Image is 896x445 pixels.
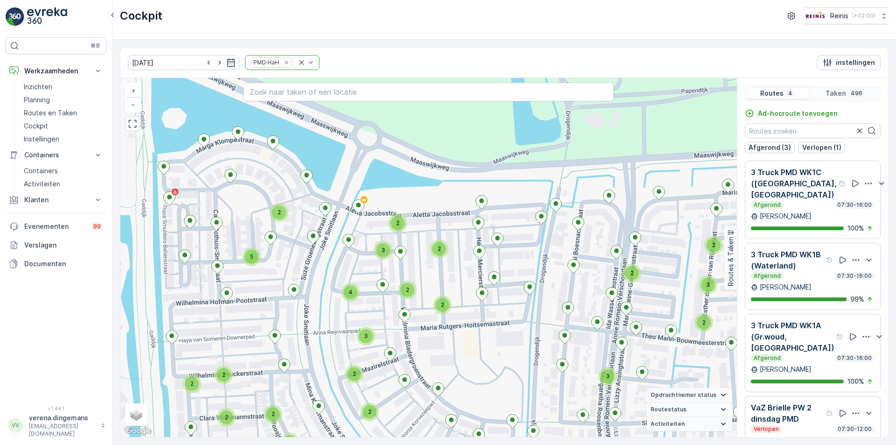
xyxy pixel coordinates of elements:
[270,203,288,222] div: 2
[24,179,60,189] p: Activiteiten
[706,281,710,288] span: 3
[24,121,48,131] p: Cockpit
[272,410,275,417] span: 2
[826,256,833,264] div: help tooltippictogram
[647,417,732,431] summary: Activiteiten
[745,123,881,138] input: Routes zoeken
[441,301,444,308] span: 2
[20,106,106,120] a: Routes en Taken
[852,12,875,20] p: ( +02:00 )
[29,423,96,438] p: [EMAIL_ADDRESS][DOMAIN_NAME]
[364,332,368,339] span: 3
[651,406,686,413] span: Routestatus
[753,272,782,280] p: Afgerond
[190,380,194,387] span: 2
[131,100,136,108] span: −
[751,167,837,200] p: 3 Truck PMD WK1C ([GEOGRAPHIC_DATA], [GEOGRAPHIC_DATA])
[847,224,864,233] p: 100 %
[651,391,716,399] span: Opdrachtnemer status
[749,143,791,152] p: Afgerond (3)
[217,408,236,427] div: 2
[760,89,784,98] p: Routes
[222,371,225,378] span: 2
[20,80,106,93] a: Inzichten
[398,281,417,299] div: 2
[225,414,228,421] span: 2
[360,403,379,421] div: 2
[24,195,88,205] p: Klanten
[281,59,292,66] div: Remove PMD HaH
[24,150,88,160] p: Containers
[6,217,106,236] a: Evenementen99
[630,269,634,276] span: 2
[6,413,106,438] button: VVverena.dingemans[EMAIL_ADDRESS][DOMAIN_NAME]
[24,240,103,250] p: Verslagen
[381,247,385,254] span: 3
[760,212,812,221] p: [PERSON_NAME]
[131,86,135,94] span: +
[244,83,614,101] input: Zoek naar taken of een locatie
[836,272,873,280] p: 07:30-16:00
[850,90,863,97] p: 496
[753,354,782,362] p: Afgerond
[805,11,826,21] img: Reinis-Logo-Vrijstaand_Tekengebied-1-copy2_aBO4n7j.png
[345,365,364,383] div: 2
[128,55,239,70] input: dd/mm/yyyy
[758,109,838,118] p: Ad-hocroute toevoegen
[836,354,873,362] p: 07:30-16:00
[353,370,356,377] span: 2
[839,180,846,187] div: help tooltippictogram
[817,55,881,70] button: instellingen
[438,245,441,252] span: 2
[598,367,617,386] div: 3
[837,425,873,433] p: 07:30-12:00
[836,201,873,209] p: 07:30-16:00
[850,295,864,304] p: 99 %
[760,283,812,292] p: [PERSON_NAME]
[6,191,106,209] button: Klanten
[126,404,147,425] a: Layers
[24,259,103,268] p: Documenten
[24,222,86,231] p: Evenementen
[753,201,782,209] p: Afgerond
[123,425,154,437] img: Google
[214,366,233,384] div: 2
[20,93,106,106] a: Planning
[120,8,162,23] p: Cockpit
[341,283,360,302] div: 4
[830,11,848,21] p: Reinis
[6,7,24,26] img: logo
[704,236,723,254] div: 2
[798,142,845,153] button: Verlopen (1)
[20,120,106,133] a: Cockpit
[760,436,794,445] p: Reinis Test
[760,365,812,374] p: [PERSON_NAME]
[278,209,281,216] span: 2
[24,66,88,76] p: Werkzaamheden
[24,82,52,92] p: Inzichten
[250,253,253,260] span: 5
[242,247,261,266] div: 5
[126,98,140,112] a: Uitzoomen
[91,42,100,49] p: ⌘B
[751,402,824,424] p: VaZ Brielle PW 2 dinsdag PMD
[606,373,609,380] span: 3
[802,143,841,152] p: Verlopen (1)
[651,420,685,428] span: Activiteiten
[24,108,77,118] p: Routes en Taken
[8,418,23,433] div: VV
[826,89,846,98] p: Taken
[805,7,889,24] button: Reinis(+02:00)
[647,388,732,403] summary: Opdrachtnemer status
[251,58,280,67] div: PMD HaH
[6,254,106,273] a: Documenten
[6,406,106,411] span: v 1.48.1
[745,109,838,118] a: Ad-hocroute toevoegen
[699,275,717,294] div: 3
[6,62,106,80] button: Werkzaamheden
[126,84,140,98] a: In zoomen
[826,410,833,417] div: help tooltippictogram
[712,241,715,248] span: 2
[787,90,793,97] p: 4
[745,142,795,153] button: Afgerond (3)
